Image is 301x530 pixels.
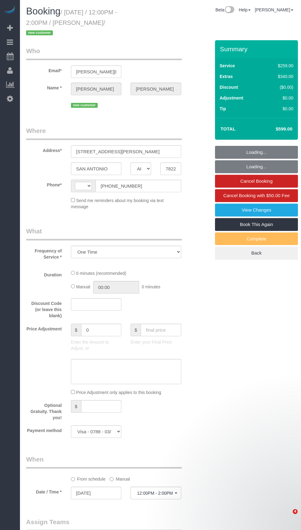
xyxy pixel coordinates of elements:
[137,491,174,496] span: 12:00PM - 2:00PM
[215,7,234,12] a: Beta
[220,106,226,112] label: Tip
[220,84,238,90] label: Discount
[215,189,298,202] a: Cancel Booking with $50.00 Fee
[76,271,126,276] span: 0 minutes (recommended)
[26,30,53,35] span: new customer
[255,7,293,12] a: [PERSON_NAME]
[110,474,130,482] label: Manual
[131,487,181,499] button: 12:00PM - 2:00PM
[21,83,66,91] label: Name *
[71,477,75,481] input: From schedule
[71,103,98,108] span: new customer
[21,270,66,278] label: Duration
[26,126,182,140] legend: Where
[265,106,293,112] div: $0.00
[293,509,298,514] span: 4
[96,180,181,192] input: Phone*
[215,204,298,216] a: View Changes
[280,509,295,524] iframe: Intercom live chat
[71,400,81,413] span: $
[215,175,298,188] a: Cancel Booking
[223,193,290,198] span: Cancel Booking with $50.00 Fee
[71,83,121,95] input: First Name*
[26,46,182,60] legend: Who
[265,84,293,90] div: ($0.00)
[21,246,66,260] label: Frequency of Service *
[76,390,161,395] span: Price Adjustment only applies to this booking
[4,6,16,15] img: Automaid Logo
[21,324,66,332] label: Price Adjustment
[239,7,251,12] a: Help
[131,324,141,336] span: $
[21,400,66,421] label: Optional Gratuity. Thank you!
[142,284,160,289] span: 0 minutes
[21,65,66,74] label: Email*
[221,126,236,131] strong: Total
[265,63,293,69] div: $259.00
[71,65,121,78] input: Email*
[215,218,298,231] a: Book This Again
[26,455,182,469] legend: When
[26,9,117,37] small: / [DATE] / 12:00PM - 2:00PM / [PERSON_NAME]
[110,477,114,481] input: Manual
[220,73,233,80] label: Extras
[71,487,121,499] input: MM/DD/YYYY
[21,487,66,495] label: Date / Time *
[141,324,181,336] input: final price
[224,6,234,14] img: New interface
[21,298,66,319] label: Discount Code (or leave this blank)
[71,162,121,175] input: City*
[26,6,61,17] span: Booking
[76,284,90,289] span: Manual
[131,339,181,345] p: Enter your Final Price
[21,145,66,154] label: Address*
[71,474,106,482] label: From schedule
[71,339,121,351] p: Enter the Amount to Adjust, or
[21,425,66,434] label: Payment method
[21,180,66,188] label: Phone*
[265,95,293,101] div: $0.00
[220,95,243,101] label: Adjustment
[26,227,182,240] legend: What
[265,73,293,80] div: $340.00
[215,247,298,259] a: Back
[220,63,235,69] label: Service
[220,45,295,53] h3: Summary
[131,83,181,95] input: Last Name*
[71,198,164,209] span: Send me reminders about my booking via text message
[257,127,292,132] h4: $599.00
[160,162,181,175] input: Zip Code*
[71,324,81,336] span: $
